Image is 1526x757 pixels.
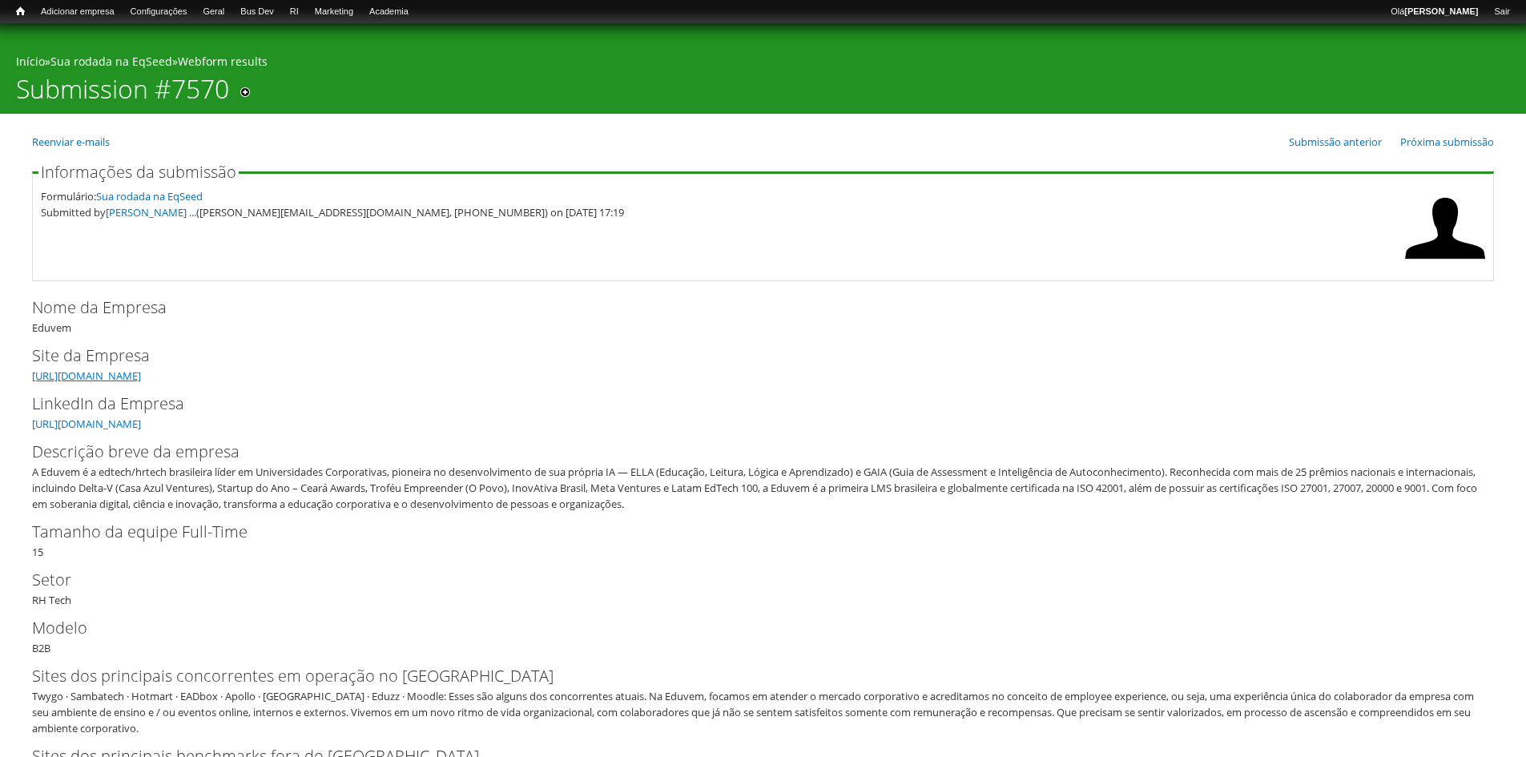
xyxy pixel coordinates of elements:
a: [URL][DOMAIN_NAME] [32,417,141,431]
a: Sua rodada na EqSeed [96,189,203,203]
img: Foto de Vladimir Nunan Ribeiro Soares [1405,188,1485,268]
a: Geral [195,4,232,20]
div: Formulário: [41,188,1397,204]
a: Início [16,54,45,69]
a: Adicionar empresa [33,4,123,20]
a: Bus Dev [232,4,282,20]
label: Sites dos principais concorrentes em operação no [GEOGRAPHIC_DATA] [32,664,1468,688]
a: Configurações [123,4,195,20]
div: A Eduvem é a edtech/hrtech brasileira líder em Universidades Corporativas, pioneira no desenvolvi... [32,464,1484,512]
a: Academia [361,4,417,20]
div: » » [16,54,1510,74]
a: Marketing [307,4,361,20]
div: 15 [32,520,1494,560]
a: Webform results [178,54,268,69]
label: Tamanho da equipe Full-Time [32,520,1468,544]
a: [URL][DOMAIN_NAME] [32,368,141,383]
a: RI [282,4,307,20]
legend: Informações da submissão [38,164,239,180]
div: RH Tech [32,568,1494,608]
strong: [PERSON_NAME] [1404,6,1478,16]
div: Twygo · Sambatech · Hotmart · EADbox · Apollo · [GEOGRAPHIC_DATA] · Eduzz · Moodle: Esses são alg... [32,688,1484,736]
label: Descrição breve da empresa [32,440,1468,464]
div: Eduvem [32,296,1494,336]
a: Sua rodada na EqSeed [50,54,172,69]
a: Reenviar e-mails [32,135,110,149]
a: [PERSON_NAME] ... [106,205,196,219]
span: Início [16,6,25,17]
label: Site da Empresa [32,344,1468,368]
a: Sair [1486,4,1518,20]
a: Olá[PERSON_NAME] [1383,4,1486,20]
div: Submitted by ([PERSON_NAME][EMAIL_ADDRESS][DOMAIN_NAME], [PHONE_NUMBER]) on [DATE] 17:19 [41,204,1397,220]
h1: Submission #7570 [16,74,229,114]
a: Ver perfil do usuário. [1405,257,1485,272]
label: Nome da Empresa [32,296,1468,320]
div: B2B [32,616,1494,656]
label: LinkedIn da Empresa [32,392,1468,416]
label: Modelo [32,616,1468,640]
a: Próxima submissão [1400,135,1494,149]
a: Início [8,4,33,19]
a: Submissão anterior [1289,135,1382,149]
label: Setor [32,568,1468,592]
